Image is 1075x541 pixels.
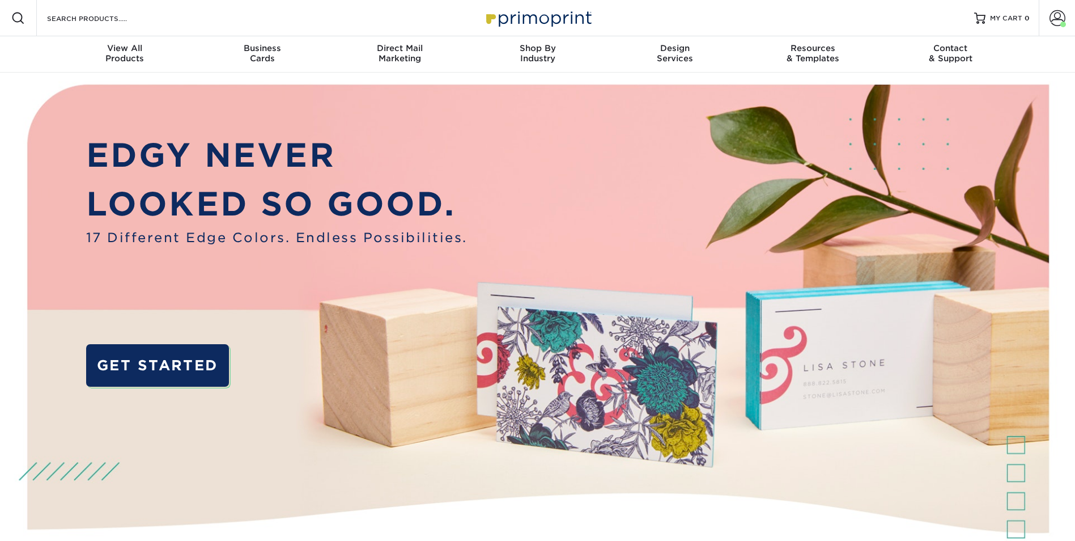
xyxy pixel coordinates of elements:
[606,36,744,73] a: DesignServices
[86,131,468,179] p: EDGY NEVER
[882,36,1019,73] a: Contact& Support
[46,11,156,25] input: SEARCH PRODUCTS.....
[744,43,882,64] div: & Templates
[882,43,1019,53] span: Contact
[469,43,606,64] div: Industry
[990,14,1022,23] span: MY CART
[86,180,468,228] p: LOOKED SO GOOD.
[331,43,469,64] div: Marketing
[744,36,882,73] a: Resources& Templates
[469,43,606,53] span: Shop By
[331,43,469,53] span: Direct Mail
[193,43,331,53] span: Business
[1025,14,1030,22] span: 0
[86,228,468,247] span: 17 Different Edge Colors. Endless Possibilities.
[469,36,606,73] a: Shop ByIndustry
[882,43,1019,64] div: & Support
[606,43,744,53] span: Design
[744,43,882,53] span: Resources
[86,344,229,387] a: GET STARTED
[56,43,194,53] span: View All
[481,6,594,30] img: Primoprint
[56,36,194,73] a: View AllProducts
[56,43,194,64] div: Products
[193,36,331,73] a: BusinessCards
[606,43,744,64] div: Services
[331,36,469,73] a: Direct MailMarketing
[193,43,331,64] div: Cards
